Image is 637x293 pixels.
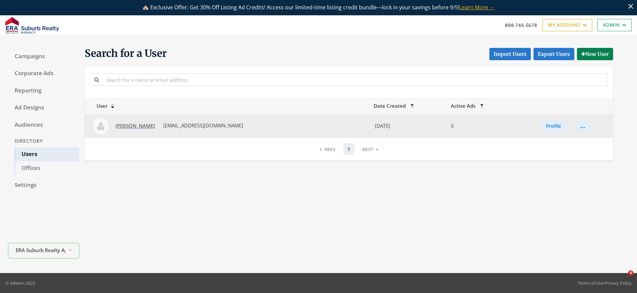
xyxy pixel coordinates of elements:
[578,280,632,286] div: •
[5,17,59,34] img: Adwerx
[89,102,107,109] span: User
[533,48,574,60] a: Export Users
[162,122,243,129] span: [EMAIL_ADDRESS][DOMAIN_NAME]
[5,280,35,286] p: © Adwerx 2025
[8,243,79,258] button: ERA Suburb Realty Agency
[374,102,406,109] span: Date Created
[115,122,155,129] span: [PERSON_NAME]
[343,143,354,155] a: 1
[540,121,567,131] button: Profile
[8,101,79,115] a: Ad Designs
[542,19,592,31] a: My Account
[575,121,591,131] button: ...
[578,280,603,286] a: Terms of Use
[8,135,79,147] div: Directory
[505,22,537,29] a: 888.746.5678
[370,114,447,138] td: [DATE]
[8,118,79,132] a: Audiences
[8,178,79,192] a: Settings
[94,77,99,82] i: Search for a name or email address
[447,114,511,138] td: 0
[15,161,79,175] a: Offices
[451,102,475,109] span: Active Ads
[8,67,79,80] a: Corporate Ads
[15,147,79,161] a: Users
[8,84,79,98] a: Reporting
[598,19,632,31] a: Admin
[85,47,167,60] span: Search for a User
[489,48,531,60] button: Import Users
[316,143,382,155] nav: pagination
[614,270,630,286] iframe: Intercom live chat
[111,120,159,132] a: [PERSON_NAME]
[93,118,108,134] img: Fabrizia Rotondo profile
[103,73,608,86] input: Search for a name or email address
[8,50,79,64] a: Campaigns
[16,246,65,254] span: ERA Suburb Realty Agency
[605,280,632,286] a: Privacy Policy
[577,48,613,60] button: New User
[628,270,633,276] span: 4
